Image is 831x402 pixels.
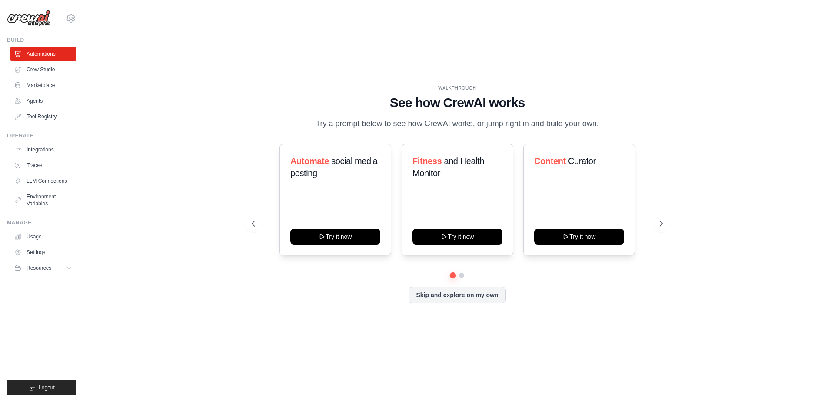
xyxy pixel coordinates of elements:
span: and Health Monitor [412,156,484,178]
button: Try it now [534,229,624,245]
button: Resources [10,261,76,275]
div: Manage [7,219,76,226]
button: Skip and explore on my own [409,287,505,303]
a: Marketplace [10,78,76,92]
a: Agents [10,94,76,108]
span: Content [534,156,566,166]
p: Try a prompt below to see how CrewAI works, or jump right in and build your own. [311,117,603,130]
a: Traces [10,158,76,172]
span: Curator [568,156,596,166]
div: WALKTHROUGH [252,85,663,91]
span: Fitness [412,156,442,166]
button: Logout [7,380,76,395]
img: Logo [7,10,50,27]
span: Resources [27,265,51,271]
div: Build [7,37,76,44]
a: Crew Studio [10,63,76,77]
a: Usage [10,230,76,244]
a: Integrations [10,143,76,157]
span: Logout [39,384,55,391]
h1: See how CrewAI works [252,95,663,111]
a: Automations [10,47,76,61]
span: social media posting [290,156,378,178]
div: Operate [7,132,76,139]
button: Try it now [290,229,380,245]
a: LLM Connections [10,174,76,188]
a: Settings [10,245,76,259]
span: Automate [290,156,329,166]
a: Tool Registry [10,110,76,124]
a: Environment Variables [10,190,76,211]
button: Try it now [412,229,502,245]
